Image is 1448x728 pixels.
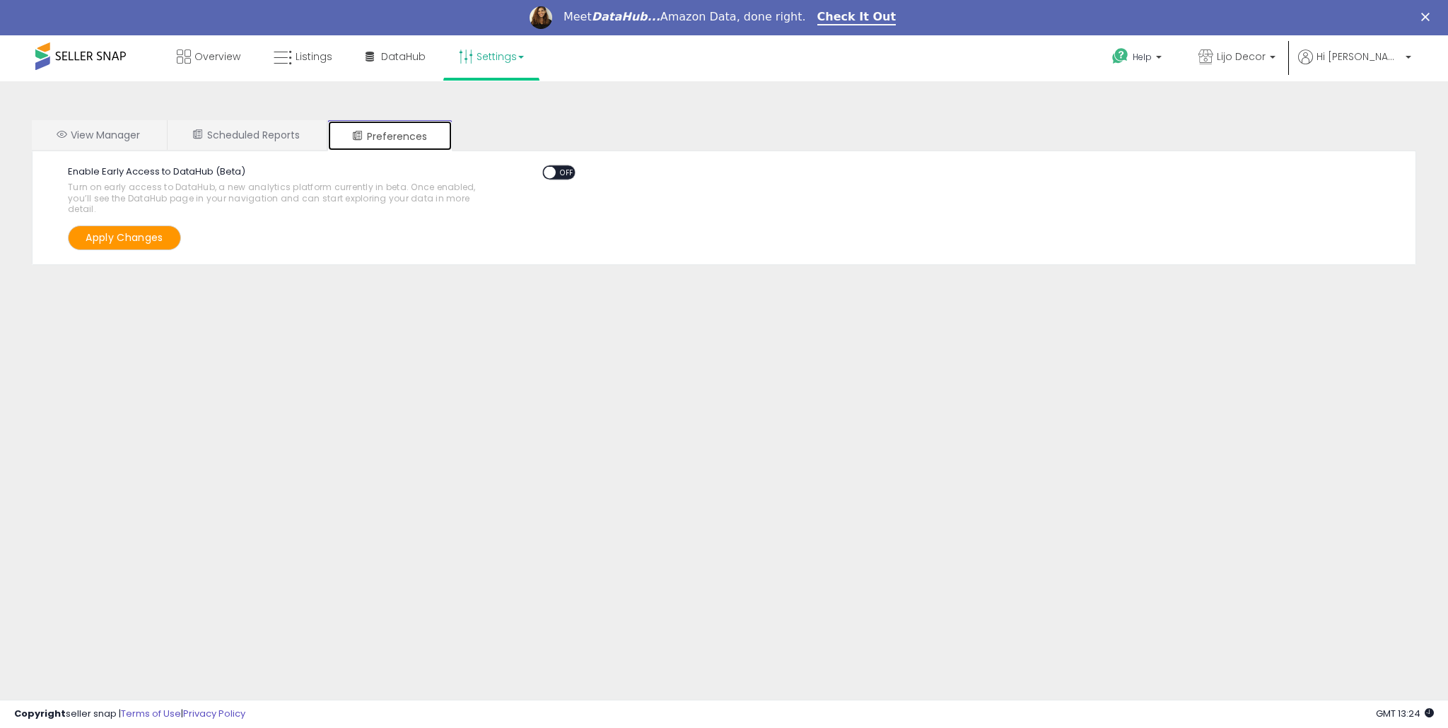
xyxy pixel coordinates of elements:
span: Hi [PERSON_NAME] [1316,49,1401,64]
strong: Copyright [14,707,66,720]
a: Check It Out [817,10,897,25]
button: Apply Changes [68,225,181,250]
a: Privacy Policy [183,707,245,720]
i: View Manager [57,129,66,139]
a: Listings [263,35,343,78]
a: Preferences [327,120,452,151]
span: Help [1133,51,1152,63]
i: Scheduled Reports [193,129,203,139]
div: Meet Amazon Data, done right. [564,10,806,24]
span: Turn on early access to DataHub, a new analytics platform currently in beta. Once enabled, you’ll... [68,182,477,214]
a: Overview [166,35,251,78]
i: Get Help [1111,47,1129,65]
span: DataHub [381,49,426,64]
div: Close [1421,13,1435,21]
a: Hi [PERSON_NAME] [1298,49,1411,81]
label: Enable Early Access to DataHub (Beta) [57,165,488,222]
span: OFF [556,166,578,178]
a: View Manager [32,120,165,150]
span: Overview [194,49,240,64]
img: Profile image for Georgie [530,6,552,29]
span: 2025-09-15 13:24 GMT [1376,707,1434,720]
a: Settings [448,35,535,78]
a: Lijo Decor [1188,35,1286,81]
a: Scheduled Reports [168,120,325,150]
i: User Preferences [353,131,363,141]
span: Lijo Decor [1217,49,1266,64]
i: DataHub... [592,10,660,23]
a: Help [1101,37,1176,81]
a: Terms of Use [121,707,181,720]
span: Listings [296,49,332,64]
div: seller snap | | [14,708,245,721]
a: DataHub [355,35,436,78]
